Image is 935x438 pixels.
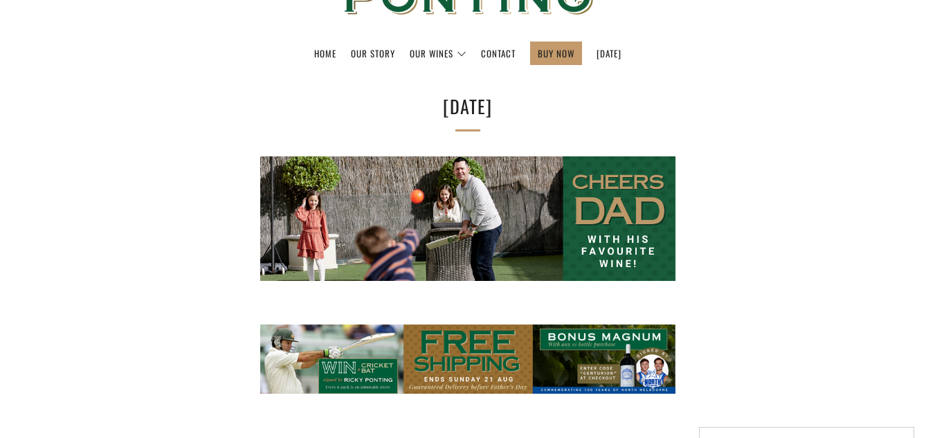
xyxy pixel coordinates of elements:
a: Our Wines [410,42,466,64]
h1: [DATE] [260,91,675,123]
a: [DATE] [597,42,621,64]
a: Home [314,42,336,64]
a: BUY NOW [538,42,574,64]
a: Our Story [351,42,395,64]
a: Contact [481,42,516,64]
